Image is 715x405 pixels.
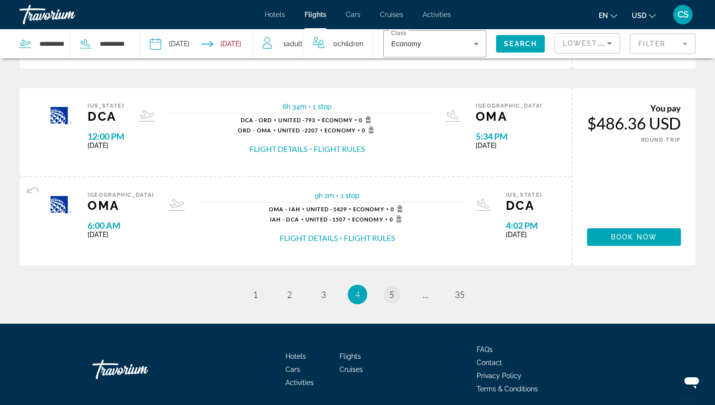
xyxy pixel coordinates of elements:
span: Economy [391,40,421,48]
a: Travorium [92,355,190,384]
button: Change language [599,8,617,22]
button: Return date: Oct 5, 2025 [201,29,241,58]
span: 1 [283,37,303,51]
span: [GEOGRAPHIC_DATA] [88,192,154,198]
span: DCA - ORD [241,117,272,123]
span: Lowest Price [563,39,625,47]
a: Cars [286,366,300,373]
button: Flight Details [280,233,338,243]
span: 6:00 AM [88,220,154,231]
span: USD [632,12,646,19]
span: 0 [359,116,374,124]
span: ... [423,289,429,300]
iframe: Button to launch messaging window [676,366,707,397]
span: 0 [333,37,363,51]
a: Activities [423,11,451,18]
span: 0 [391,205,406,213]
button: Depart date: Oct 2, 2025 [150,29,190,58]
span: [DATE] [506,231,543,239]
span: 1 [253,289,258,300]
span: 12:00 PM [88,131,125,142]
button: Filter [630,33,696,55]
span: 5:34 PM [476,131,542,142]
span: [DATE] [88,231,154,239]
span: United - [278,117,305,123]
nav: Pagination [19,285,696,304]
a: Hotels [265,11,285,18]
span: 2207 [278,127,318,133]
a: Flights [340,352,361,360]
span: 1 stop [313,103,332,110]
span: OMA [476,109,542,124]
span: [DATE] [476,142,542,149]
span: 1 stop [340,192,359,200]
span: 793 [278,117,315,123]
span: [US_STATE] [506,192,543,198]
button: Flight Rules [314,144,365,154]
span: ORD - OMA [238,127,271,133]
span: United - [305,216,332,222]
span: Economy [352,216,383,222]
span: 3 [321,289,326,300]
button: Change currency [632,8,656,22]
button: Book now [587,228,681,246]
span: Book now [611,233,657,241]
button: Search [496,35,545,53]
a: Flights [304,11,326,18]
span: [GEOGRAPHIC_DATA] [476,103,542,109]
span: 1507 [305,216,346,222]
a: FAQs [477,346,493,353]
span: [DATE] [88,142,125,149]
span: DCA [506,198,543,213]
span: CS [678,10,689,19]
a: Cruises [380,11,403,18]
a: Terms & Conditions [477,385,538,393]
a: Activities [286,379,314,387]
span: Search [504,40,537,48]
span: United - [306,206,333,212]
span: 0 [362,126,377,134]
mat-select: Sort by [563,37,612,49]
span: Children [338,40,363,48]
a: Cars [346,11,360,18]
span: Economy [324,127,356,133]
a: Privacy Policy [477,372,521,380]
span: 5 [389,289,394,300]
span: Adult [286,40,303,48]
span: United - [278,127,304,133]
mat-label: Class [391,30,407,37]
span: OMA [88,198,154,213]
span: DCA [88,109,125,124]
span: OMA - IAH [269,206,300,212]
a: Travorium [19,2,117,27]
span: IAH - DCA [270,216,299,222]
span: 1429 [306,206,347,212]
span: 9h 2m [315,192,334,200]
span: 4 [355,289,360,300]
a: Hotels [286,352,306,360]
span: 6h 34m [283,103,306,110]
button: User Menu [670,4,696,25]
span: 4:02 PM [506,220,543,231]
a: Cruises [340,366,363,373]
span: 0 [390,215,405,223]
span: 2 [287,289,292,300]
a: Contact [477,359,502,367]
span: [US_STATE] [88,103,125,109]
span: Economy [353,206,384,212]
div: You pay [587,103,681,113]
